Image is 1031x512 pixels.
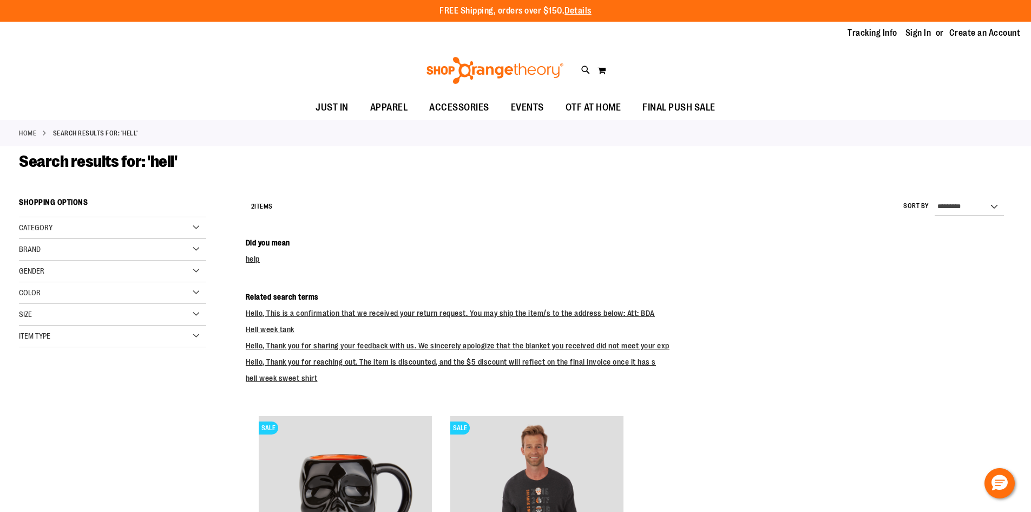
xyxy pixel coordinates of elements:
[19,332,50,340] span: Item Type
[53,128,138,138] strong: Search results for: 'hell'
[246,237,1012,248] dt: Did you mean
[632,95,726,120] a: FINAL PUSH SALE
[564,6,592,16] a: Details
[555,95,632,120] a: OTF AT HOME
[984,468,1015,498] button: Hello, have a question? Let’s chat.
[246,358,656,366] a: Hello, Thank you for reaching out. The item is discounted, and the $5 discount will reflect on th...
[450,422,470,435] span: SALE
[19,310,32,319] span: Size
[359,95,419,120] a: APPAREL
[642,95,715,120] span: FINAL PUSH SALE
[251,203,255,210] span: 2
[246,291,1012,302] dt: Related search terms
[19,193,206,217] strong: Shopping Options
[305,95,359,120] a: JUST IN
[259,422,278,435] span: SALE
[429,95,489,120] span: ACCESSORIES
[439,5,592,17] p: FREE Shipping, orders over $150.
[246,255,260,263] a: help
[905,27,931,39] a: Sign In
[246,374,318,383] a: hell week sweet shirt
[246,309,655,317] a: Hello, This is a confirmation that we received your return request. You may ship the item/s to th...
[418,95,500,120] a: ACCESSORIES
[246,325,294,334] a: Hell week tank
[370,95,408,120] span: APPAREL
[566,95,621,120] span: OTF AT HOME
[19,267,44,275] span: Gender
[316,95,349,120] span: JUST IN
[425,57,565,84] img: Shop Orangetheory
[19,288,41,297] span: Color
[19,152,177,171] span: Search results for: 'hell'
[19,245,41,254] span: Brand
[251,198,273,215] h2: Items
[246,341,669,350] a: Hello, Thank you for sharing your feedback with us. We sincerely apologize that the blanket you r...
[19,128,36,138] a: Home
[19,223,52,232] span: Category
[500,95,555,120] a: EVENTS
[848,27,897,39] a: Tracking Info
[903,202,929,211] label: Sort By
[511,95,544,120] span: EVENTS
[949,27,1021,39] a: Create an Account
